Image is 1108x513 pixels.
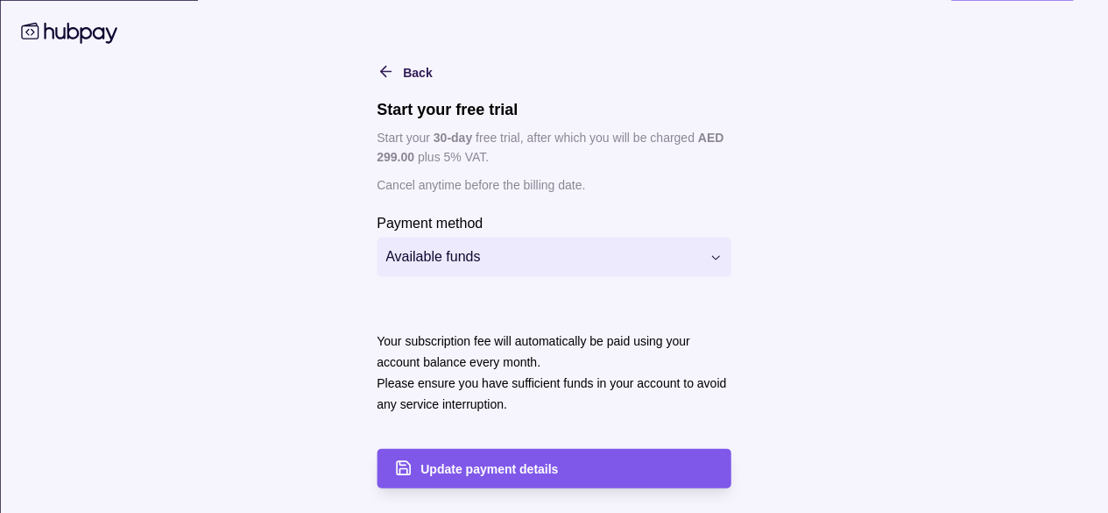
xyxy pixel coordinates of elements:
[434,130,472,144] p: 30 -day
[377,448,731,488] button: Update payment details
[377,127,731,166] p: Start your free trial, after which you will be charged plus 5% VAT.
[377,211,483,232] label: Payment method
[377,175,731,194] p: Cancel anytime before the billing date.
[377,61,432,82] button: Back
[420,462,558,476] span: Update payment details
[377,333,726,410] p: Your subscription fee will automatically be paid using your account balance every month. Please e...
[403,65,432,79] span: Back
[377,215,483,230] p: Payment method
[377,99,731,118] h1: Start your free trial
